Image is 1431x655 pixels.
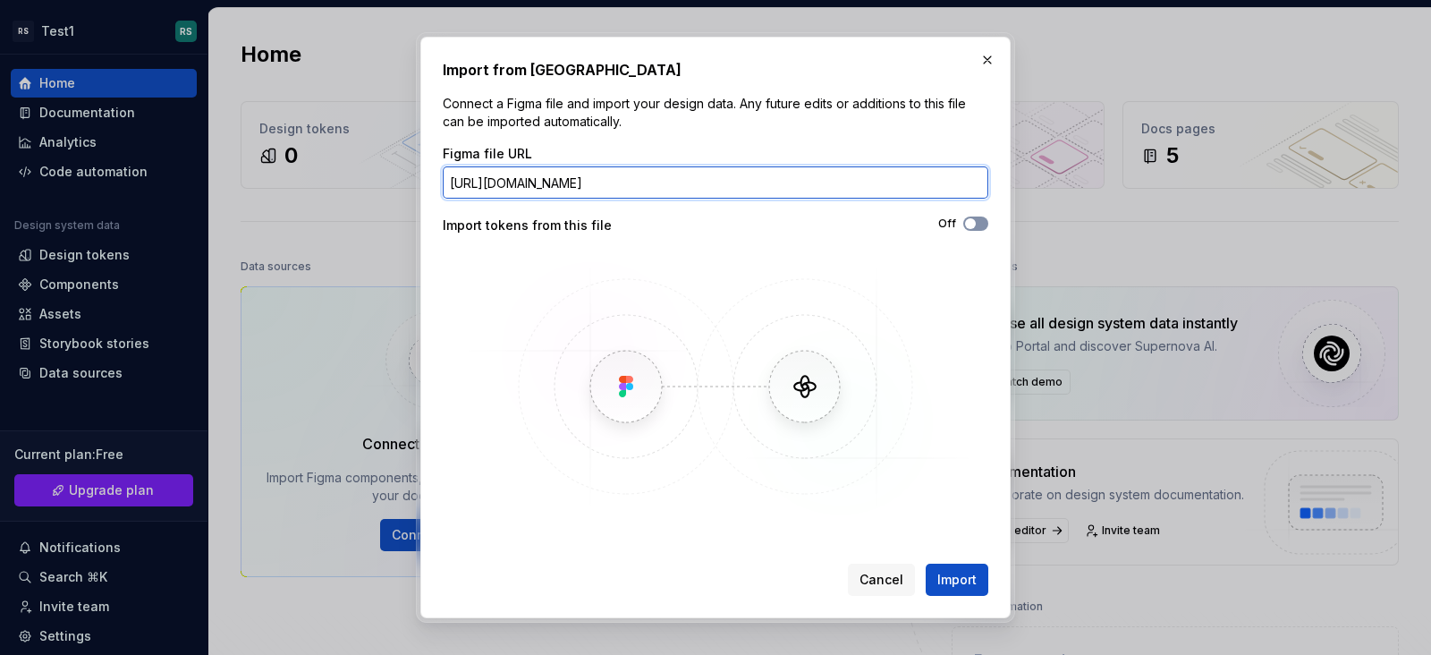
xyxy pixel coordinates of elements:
[937,571,977,589] span: Import
[859,571,903,589] span: Cancel
[848,564,915,596] button: Cancel
[443,145,532,163] label: Figma file URL
[443,166,988,199] input: https://figma.com/file/...
[443,217,715,234] div: Import tokens from this file
[443,95,988,131] p: Connect a Figma file and import your design data. Any future edits or additions to this file can ...
[926,564,988,596] button: Import
[938,217,956,231] label: Off
[443,59,988,81] h2: Import from [GEOGRAPHIC_DATA]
